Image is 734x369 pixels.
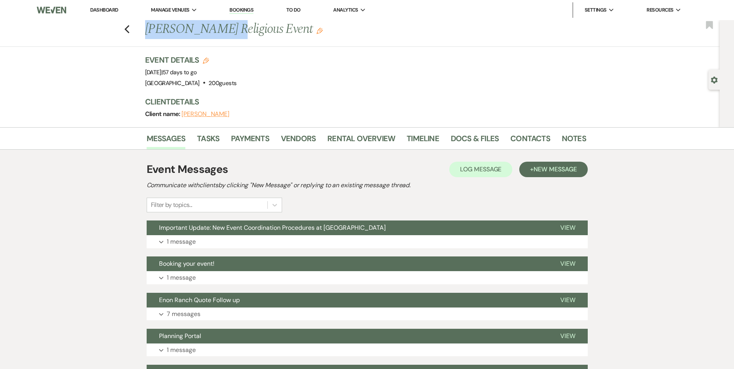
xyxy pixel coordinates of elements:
[145,20,492,39] h1: [PERSON_NAME] Religious Event
[333,6,358,14] span: Analytics
[647,6,673,14] span: Resources
[159,260,214,268] span: Booking your event!
[560,260,575,268] span: View
[167,273,196,283] p: 1 message
[37,2,66,18] img: Weven Logo
[163,68,197,76] span: 57 days to go
[145,79,200,87] span: [GEOGRAPHIC_DATA]
[145,96,578,107] h3: Client Details
[147,235,588,248] button: 1 message
[534,165,577,173] span: New Message
[167,345,196,355] p: 1 message
[90,7,118,13] a: Dashboard
[229,7,253,14] a: Bookings
[449,162,512,177] button: Log Message
[560,224,575,232] span: View
[147,181,588,190] h2: Communicate with clients by clicking "New Message" or replying to an existing message thread.
[147,293,548,307] button: Enon Ranch Quote Follow up
[159,224,386,232] span: Important Update: New Event Coordination Procedures at [GEOGRAPHIC_DATA]
[147,220,548,235] button: Important Update: New Event Coordination Procedures at [GEOGRAPHIC_DATA]
[181,111,229,117] button: [PERSON_NAME]
[147,161,228,178] h1: Event Messages
[209,79,236,87] span: 200 guests
[159,296,240,304] span: Enon Ranch Quote Follow up
[407,132,439,149] a: Timeline
[147,271,588,284] button: 1 message
[560,332,575,340] span: View
[548,220,588,235] button: View
[548,256,588,271] button: View
[145,110,182,118] span: Client name:
[167,309,200,319] p: 7 messages
[167,237,196,247] p: 1 message
[197,132,219,149] a: Tasks
[519,162,587,177] button: +New Message
[711,76,718,83] button: Open lead details
[548,293,588,307] button: View
[161,68,197,76] span: |
[460,165,501,173] span: Log Message
[317,27,323,34] button: Edit
[560,296,575,304] span: View
[145,68,197,76] span: [DATE]
[327,132,395,149] a: Rental Overview
[451,132,499,149] a: Docs & Files
[286,7,301,13] a: To Do
[231,132,269,149] a: Payments
[147,256,548,271] button: Booking your event!
[151,200,192,210] div: Filter by topics...
[548,329,588,343] button: View
[147,307,588,321] button: 7 messages
[562,132,586,149] a: Notes
[145,55,237,65] h3: Event Details
[159,332,201,340] span: Planning Portal
[147,132,186,149] a: Messages
[510,132,550,149] a: Contacts
[281,132,316,149] a: Vendors
[151,6,189,14] span: Manage Venues
[147,343,588,357] button: 1 message
[147,329,548,343] button: Planning Portal
[585,6,607,14] span: Settings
